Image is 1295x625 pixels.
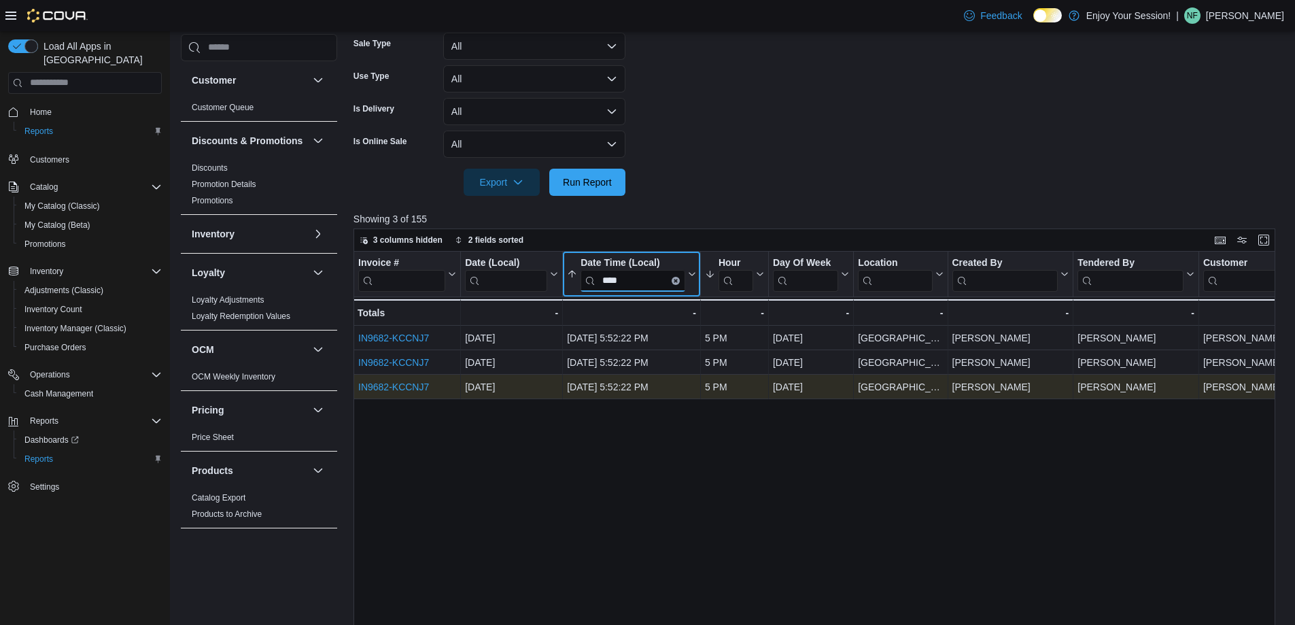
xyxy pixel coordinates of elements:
[19,123,58,139] a: Reports
[192,266,225,280] h3: Loyalty
[14,122,167,141] button: Reports
[567,379,696,395] div: [DATE] 5:52:22 PM
[1077,257,1184,292] div: Tendered By
[310,402,326,418] button: Pricing
[192,371,275,382] span: OCM Weekly Inventory
[353,212,1285,226] p: Showing 3 of 155
[181,99,337,121] div: Customer
[24,103,162,120] span: Home
[465,257,547,270] div: Date (Local)
[549,169,625,196] button: Run Report
[353,38,391,49] label: Sale Type
[24,367,75,383] button: Operations
[19,282,162,299] span: Adjustments (Classic)
[952,305,1069,321] div: -
[14,281,167,300] button: Adjustments (Classic)
[719,257,753,270] div: Hour
[19,217,162,233] span: My Catalog (Beta)
[310,341,326,358] button: OCM
[1033,22,1034,23] span: Dark Mode
[465,354,558,371] div: [DATE]
[358,257,445,292] div: Invoice # URL
[581,257,685,270] div: Date Time (Local)
[858,354,943,371] div: [GEOGRAPHIC_DATA]
[192,343,307,356] button: OCM
[472,169,532,196] span: Export
[19,198,162,214] span: My Catalog (Classic)
[24,220,90,231] span: My Catalog (Beta)
[465,257,558,292] button: Date (Local)
[959,2,1027,29] a: Feedback
[192,134,303,148] h3: Discounts & Promotions
[672,277,680,285] button: Clear input
[30,482,59,492] span: Settings
[310,133,326,149] button: Discounts & Promotions
[563,175,612,189] span: Run Report
[19,386,162,402] span: Cash Management
[24,323,126,334] span: Inventory Manager (Classic)
[1206,7,1284,24] p: [PERSON_NAME]
[30,107,52,118] span: Home
[581,257,685,292] div: Date Time (Local)
[192,196,233,205] a: Promotions
[353,71,389,82] label: Use Type
[24,201,100,212] span: My Catalog (Classic)
[192,295,264,305] a: Loyalty Adjustments
[310,226,326,242] button: Inventory
[705,330,764,346] div: 5 PM
[358,257,445,270] div: Invoice #
[1077,257,1194,292] button: Tendered By
[192,163,228,173] span: Discounts
[567,330,696,346] div: [DATE] 5:52:22 PM
[1077,354,1194,371] div: [PERSON_NAME]
[3,149,167,169] button: Customers
[24,179,63,195] button: Catalog
[192,227,307,241] button: Inventory
[310,72,326,88] button: Customer
[952,354,1069,371] div: [PERSON_NAME]
[192,73,236,87] h3: Customer
[19,301,162,318] span: Inventory Count
[773,257,838,292] div: Day Of Week
[952,379,1069,395] div: [PERSON_NAME]
[192,433,234,442] a: Price Sheet
[952,257,1058,270] div: Created By
[19,282,109,299] a: Adjustments (Classic)
[192,227,235,241] h3: Inventory
[773,257,838,270] div: Day Of Week
[1086,7,1171,24] p: Enjoy Your Session!
[449,232,529,248] button: 2 fields sorted
[3,477,167,496] button: Settings
[19,432,84,448] a: Dashboards
[192,179,256,190] span: Promotion Details
[773,330,849,346] div: [DATE]
[24,413,162,429] span: Reports
[14,384,167,403] button: Cash Management
[192,493,245,503] a: Catalog Export
[468,235,523,246] span: 2 fields sorted
[773,257,849,292] button: Day Of Week
[358,357,429,368] a: IN9682-KCCNJ7
[443,65,625,92] button: All
[19,320,162,337] span: Inventory Manager (Classic)
[14,300,167,319] button: Inventory Count
[464,169,540,196] button: Export
[858,379,943,395] div: [GEOGRAPHIC_DATA]
[353,136,407,147] label: Is Online Sale
[24,263,69,280] button: Inventory
[192,372,275,382] a: OCM Weekly Inventory
[358,333,429,343] a: IN9682-KCCNJ7
[310,265,326,281] button: Loyalty
[3,262,167,281] button: Inventory
[353,103,394,114] label: Is Delivery
[19,339,162,356] span: Purchase Orders
[373,235,443,246] span: 3 columns hidden
[705,354,764,371] div: 5 PM
[181,292,337,330] div: Loyalty
[705,257,764,292] button: Hour
[24,126,53,137] span: Reports
[24,342,86,353] span: Purchase Orders
[465,257,547,292] div: Date (Local)
[24,435,79,445] span: Dashboards
[24,413,64,429] button: Reports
